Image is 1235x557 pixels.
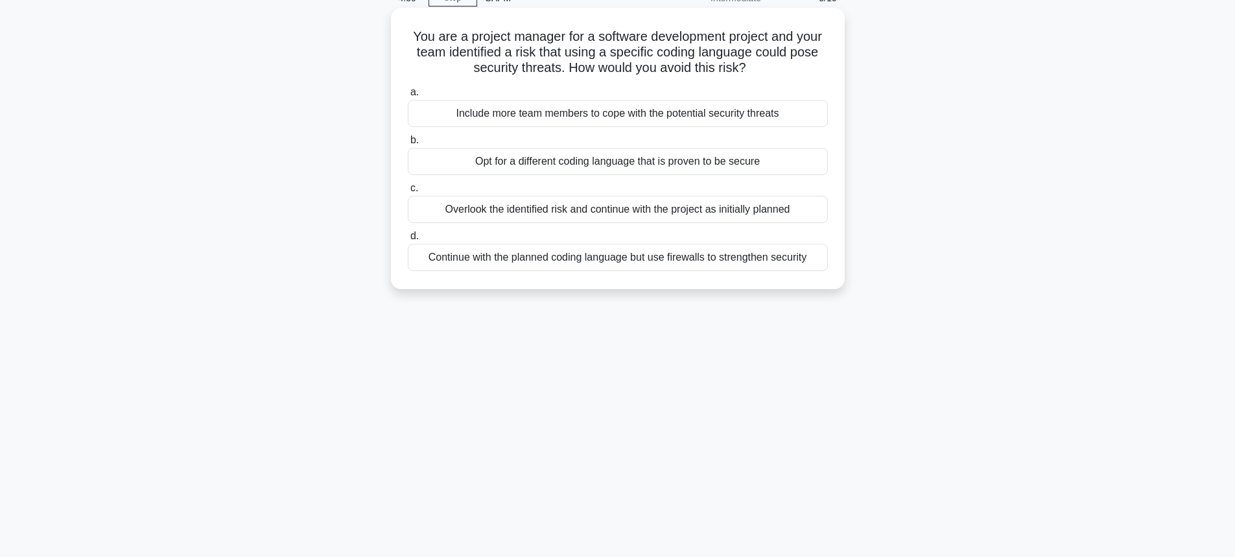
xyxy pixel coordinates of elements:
div: Overlook the identified risk and continue with the project as initially planned [408,196,828,223]
div: Include more team members to cope with the potential security threats [408,100,828,127]
div: Continue with the planned coding language but use firewalls to strengthen security [408,244,828,271]
span: d. [410,230,419,241]
span: c. [410,182,418,193]
span: b. [410,134,419,145]
h5: You are a project manager for a software development project and your team identified a risk that... [406,29,829,77]
span: a. [410,86,419,97]
div: Opt for a different coding language that is proven to be secure [408,148,828,175]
